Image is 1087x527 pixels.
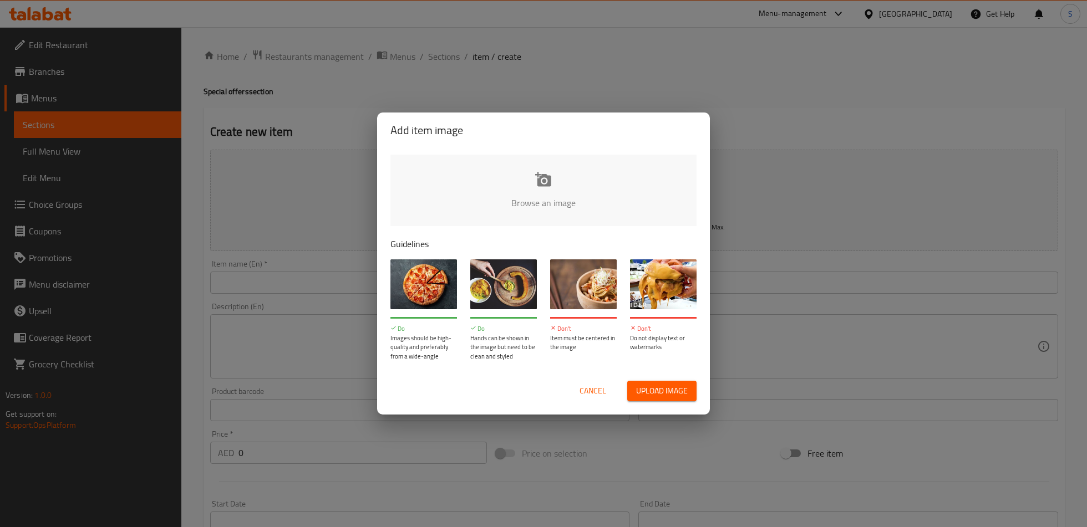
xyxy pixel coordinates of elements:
img: guide-img-2@3x.jpg [470,259,537,309]
button: Upload image [627,381,697,401]
img: guide-img-4@3x.jpg [630,259,697,309]
h2: Add item image [390,121,697,139]
img: guide-img-1@3x.jpg [390,259,457,309]
p: Do not display text or watermarks [630,334,697,352]
span: Cancel [580,384,606,398]
p: Hands can be shown in the image but need to be clean and styled [470,334,537,361]
p: Do [470,324,537,334]
p: Guidelines [390,237,697,250]
p: Images should be high-quality and preferably from a wide-angle [390,334,457,361]
button: Cancel [575,381,611,401]
span: Upload image [636,384,688,398]
p: Item must be centered in the image [550,334,617,352]
p: Don't [550,324,617,334]
p: Do [390,324,457,334]
p: Don't [630,324,697,334]
img: guide-img-3@3x.jpg [550,259,617,309]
